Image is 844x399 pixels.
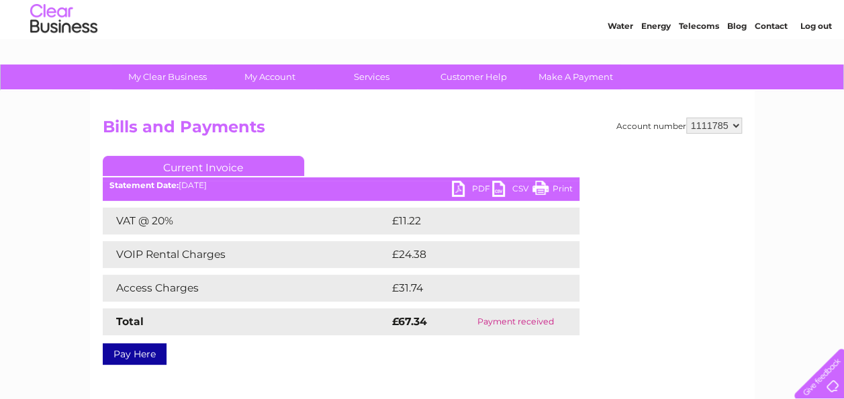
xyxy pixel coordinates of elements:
[608,57,633,67] a: Water
[755,57,788,67] a: Contact
[800,57,831,67] a: Log out
[116,315,144,328] strong: Total
[418,64,529,89] a: Customer Help
[112,64,223,89] a: My Clear Business
[452,308,579,335] td: Payment received
[103,118,742,143] h2: Bills and Payments
[103,181,579,190] div: [DATE]
[103,275,389,302] td: Access Charges
[616,118,742,134] div: Account number
[103,343,167,365] a: Pay Here
[30,35,98,76] img: logo.png
[103,208,389,234] td: VAT @ 20%
[109,180,179,190] b: Statement Date:
[641,57,671,67] a: Energy
[392,315,427,328] strong: £67.34
[389,241,553,268] td: £24.38
[591,7,684,24] a: 0333 014 3131
[214,64,325,89] a: My Account
[105,7,740,65] div: Clear Business is a trading name of Verastar Limited (registered in [GEOGRAPHIC_DATA] No. 3667643...
[452,181,492,200] a: PDF
[492,181,532,200] a: CSV
[103,156,304,176] a: Current Invoice
[679,57,719,67] a: Telecoms
[532,181,573,200] a: Print
[520,64,631,89] a: Make A Payment
[103,241,389,268] td: VOIP Rental Charges
[389,275,551,302] td: £31.74
[316,64,427,89] a: Services
[389,208,549,234] td: £11.22
[727,57,747,67] a: Blog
